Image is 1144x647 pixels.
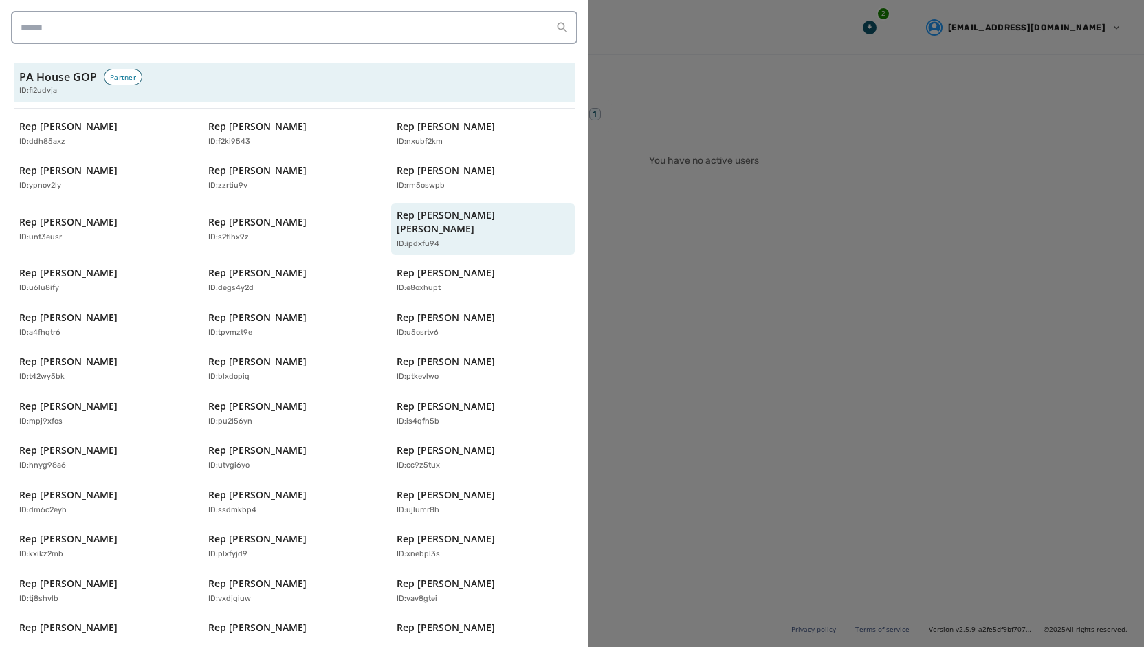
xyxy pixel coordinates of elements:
[208,443,307,457] p: Rep [PERSON_NAME]
[203,261,386,300] button: Rep [PERSON_NAME]ID:degs4y2d
[14,571,197,611] button: Rep [PERSON_NAME]ID:tj8shvlb
[397,443,495,457] p: Rep [PERSON_NAME]
[19,355,118,369] p: Rep [PERSON_NAME]
[391,438,575,477] button: Rep [PERSON_NAME]ID:cc9z5tux
[208,371,250,383] p: ID: blxdopiq
[14,305,197,344] button: Rep [PERSON_NAME]ID:a4fhqtr6
[208,266,307,280] p: Rep [PERSON_NAME]
[19,136,65,148] p: ID: ddh85axz
[208,416,252,428] p: ID: pu2l56yn
[19,215,118,229] p: Rep [PERSON_NAME]
[208,180,247,192] p: ID: zzrtiu9v
[19,283,59,294] p: ID: u6lu8ify
[208,488,307,502] p: Rep [PERSON_NAME]
[391,483,575,522] button: Rep [PERSON_NAME]ID:ujlumr8h
[208,232,249,243] p: ID: s2tlhx9z
[391,305,575,344] button: Rep [PERSON_NAME]ID:u5osrtv6
[19,371,65,383] p: ID: t42wy5bk
[14,394,197,433] button: Rep [PERSON_NAME]ID:mpj9xfos
[19,120,118,133] p: Rep [PERSON_NAME]
[397,416,439,428] p: ID: is4qfn5b
[397,621,495,635] p: Rep [PERSON_NAME]
[19,180,61,192] p: ID: ypnov2ly
[208,399,307,413] p: Rep [PERSON_NAME]
[208,505,256,516] p: ID: ssdmkbp4
[203,349,386,388] button: Rep [PERSON_NAME]ID:blxdopiq
[203,114,386,153] button: Rep [PERSON_NAME]ID:f2ki9543
[14,483,197,522] button: Rep [PERSON_NAME]ID:dm6c2eyh
[397,577,495,591] p: Rep [PERSON_NAME]
[397,120,495,133] p: Rep [PERSON_NAME]
[14,203,197,256] button: Rep [PERSON_NAME]ID:unt3eusr
[397,327,439,339] p: ID: u5osrtv6
[208,549,247,560] p: ID: plxfyjd9
[208,355,307,369] p: Rep [PERSON_NAME]
[397,593,437,605] p: ID: vav8gtei
[397,371,439,383] p: ID: ptkevlwo
[19,488,118,502] p: Rep [PERSON_NAME]
[19,621,118,635] p: Rep [PERSON_NAME]
[19,327,60,339] p: ID: a4fhqtr6
[19,416,63,428] p: ID: mpj9xfos
[397,136,443,148] p: ID: nxubf2km
[19,85,57,97] span: ID: fi2udvja
[208,532,307,546] p: Rep [PERSON_NAME]
[397,311,495,325] p: Rep [PERSON_NAME]
[19,593,58,605] p: ID: tj8shvlb
[104,69,142,85] div: Partner
[391,527,575,566] button: Rep [PERSON_NAME]ID:xnebpl3s
[203,483,386,522] button: Rep [PERSON_NAME]ID:ssdmkbp4
[19,505,67,516] p: ID: dm6c2eyh
[14,63,575,102] button: PA House GOPPartnerID:fi2udvja
[19,399,118,413] p: Rep [PERSON_NAME]
[391,394,575,433] button: Rep [PERSON_NAME]ID:is4qfn5b
[19,532,118,546] p: Rep [PERSON_NAME]
[203,203,386,256] button: Rep [PERSON_NAME]ID:s2tlhx9z
[208,621,307,635] p: Rep [PERSON_NAME]
[19,69,97,85] h3: PA House GOP
[14,438,197,477] button: Rep [PERSON_NAME]ID:hnyg98a6
[397,283,441,294] p: ID: e8oxhupt
[19,443,118,457] p: Rep [PERSON_NAME]
[19,549,63,560] p: ID: kxikz2mb
[208,593,251,605] p: ID: vxdjqiuw
[208,311,307,325] p: Rep [PERSON_NAME]
[391,203,575,256] button: Rep [PERSON_NAME] [PERSON_NAME]ID:ipdxfu94
[208,136,250,148] p: ID: f2ki9543
[397,488,495,502] p: Rep [PERSON_NAME]
[208,577,307,591] p: Rep [PERSON_NAME]
[203,394,386,433] button: Rep [PERSON_NAME]ID:pu2l56yn
[203,571,386,611] button: Rep [PERSON_NAME]ID:vxdjqiuw
[397,239,439,250] p: ID: ipdxfu94
[397,355,495,369] p: Rep [PERSON_NAME]
[203,305,386,344] button: Rep [PERSON_NAME]ID:tpvmzt9e
[208,460,250,472] p: ID: utvgi6yo
[391,114,575,153] button: Rep [PERSON_NAME]ID:nxubf2km
[203,438,386,477] button: Rep [PERSON_NAME]ID:utvgi6yo
[203,158,386,197] button: Rep [PERSON_NAME]ID:zzrtiu9v
[14,261,197,300] button: Rep [PERSON_NAME]ID:u6lu8ify
[19,577,118,591] p: Rep [PERSON_NAME]
[19,164,118,177] p: Rep [PERSON_NAME]
[397,180,445,192] p: ID: rm5oswpb
[19,311,118,325] p: Rep [PERSON_NAME]
[391,261,575,300] button: Rep [PERSON_NAME]ID:e8oxhupt
[19,460,66,472] p: ID: hnyg98a6
[397,549,440,560] p: ID: xnebpl3s
[391,158,575,197] button: Rep [PERSON_NAME]ID:rm5oswpb
[208,283,254,294] p: ID: degs4y2d
[14,349,197,388] button: Rep [PERSON_NAME]ID:t42wy5bk
[208,215,307,229] p: Rep [PERSON_NAME]
[203,527,386,566] button: Rep [PERSON_NAME]ID:plxfyjd9
[397,266,495,280] p: Rep [PERSON_NAME]
[19,232,62,243] p: ID: unt3eusr
[14,158,197,197] button: Rep [PERSON_NAME]ID:ypnov2ly
[397,208,550,236] p: Rep [PERSON_NAME] [PERSON_NAME]
[391,349,575,388] button: Rep [PERSON_NAME]ID:ptkevlwo
[397,164,495,177] p: Rep [PERSON_NAME]
[208,164,307,177] p: Rep [PERSON_NAME]
[208,327,252,339] p: ID: tpvmzt9e
[397,399,495,413] p: Rep [PERSON_NAME]
[14,527,197,566] button: Rep [PERSON_NAME]ID:kxikz2mb
[397,532,495,546] p: Rep [PERSON_NAME]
